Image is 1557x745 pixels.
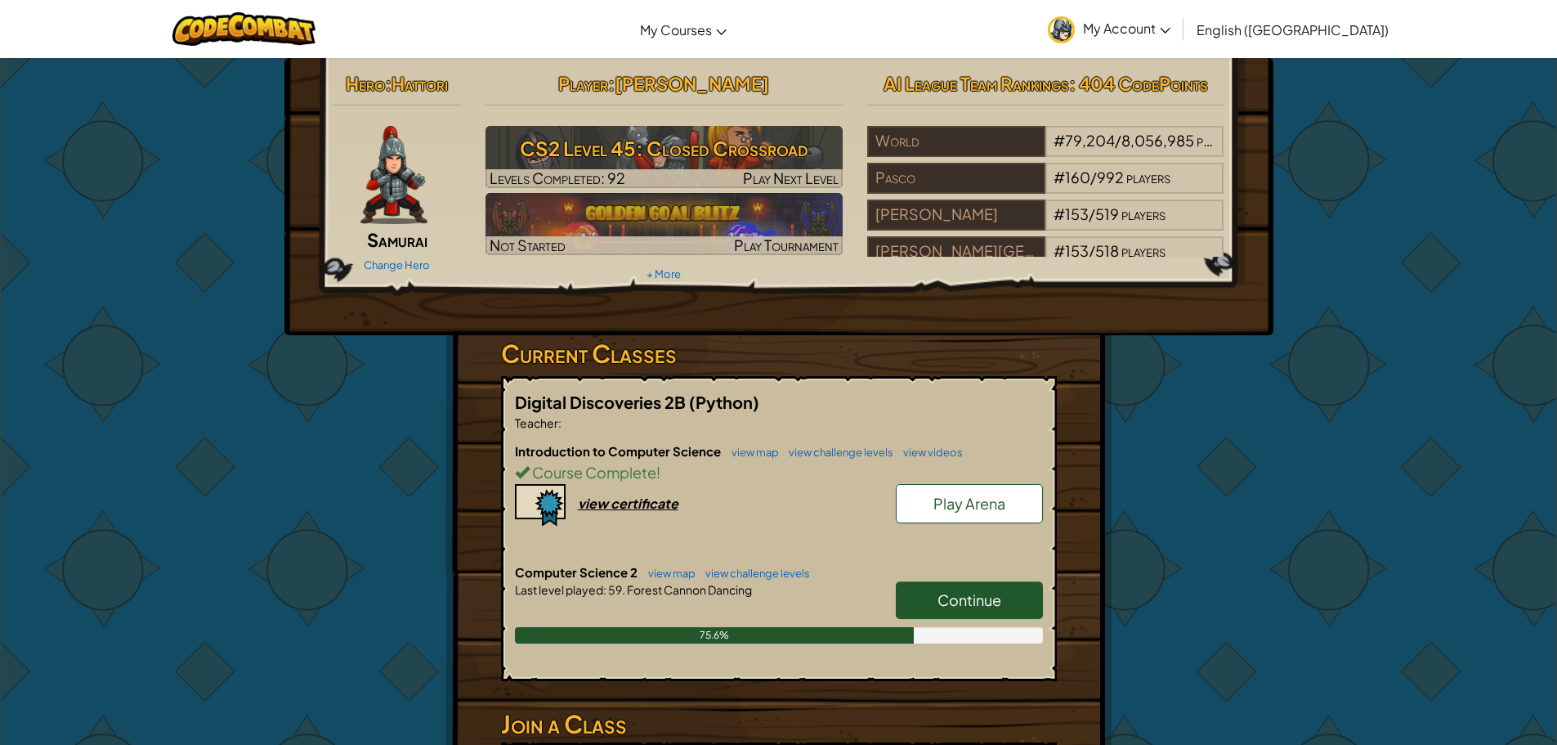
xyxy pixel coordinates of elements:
span: 8,056,985 [1121,131,1194,150]
a: Pasco#160/992players [867,178,1224,197]
span: 519 [1095,204,1119,223]
img: Golden Goal [485,193,843,255]
span: Play Next Level [743,168,839,187]
span: Last level played [515,582,603,597]
span: (Python) [689,392,759,412]
span: # [1054,168,1065,186]
span: : [603,582,606,597]
span: AI League Team Rankings [884,72,1069,95]
a: view map [640,567,696,580]
div: 75.6% [515,627,914,644]
div: view certificate [578,495,678,512]
div: Pasco [867,163,1045,194]
span: Continue [937,590,1001,609]
div: [PERSON_NAME][GEOGRAPHIC_DATA] [867,236,1045,267]
span: players [1121,241,1166,260]
a: English ([GEOGRAPHIC_DATA]) [1188,7,1397,52]
span: [PERSON_NAME] [615,72,769,95]
span: Forest Cannon Dancing [625,582,752,597]
span: / [1089,204,1095,223]
span: Introduction to Computer Science [515,443,723,459]
span: : [558,415,562,430]
a: World#79,204/8,056,985players [867,141,1224,160]
img: CS2 Level 45: Closed Crossroad [485,126,843,188]
a: Change Hero [364,258,430,272]
span: Hero [346,72,385,95]
img: certificate-icon.png [515,484,566,527]
span: 153 [1065,241,1089,260]
span: English ([GEOGRAPHIC_DATA]) [1197,21,1389,38]
span: 153 [1065,204,1089,223]
span: : [608,72,615,95]
span: 518 [1095,241,1119,260]
span: Play Tournament [734,236,839,254]
span: Hattori [391,72,448,95]
span: 79,204 [1065,131,1115,150]
a: + More [647,267,681,280]
span: / [1089,241,1095,260]
span: Teacher [515,415,558,430]
span: # [1054,241,1065,260]
span: # [1054,131,1065,150]
a: Play Next Level [485,126,843,188]
span: players [1121,204,1166,223]
span: My Account [1083,20,1170,37]
span: Course Complete [530,463,656,482]
span: Player [558,72,608,95]
h3: CS2 Level 45: Closed Crossroad [485,130,843,167]
span: : 404 CodePoints [1069,72,1208,95]
a: Not StartedPlay Tournament [485,193,843,255]
div: World [867,126,1045,157]
span: / [1090,168,1097,186]
span: 59. [606,582,625,597]
a: view challenge levels [697,567,810,580]
span: : [385,72,391,95]
span: players [1197,131,1241,150]
span: 160 [1065,168,1090,186]
span: / [1115,131,1121,150]
div: [PERSON_NAME] [867,200,1045,231]
a: view videos [895,446,963,459]
h3: Current Classes [501,335,1057,372]
a: view challenge levels [781,446,893,459]
span: Not Started [490,236,566,254]
span: Play Arena [933,494,1005,513]
span: Levels Completed: 92 [490,168,625,187]
a: view map [723,446,779,459]
span: Computer Science 2 [515,564,640,580]
span: 992 [1097,168,1124,186]
span: Samurai [367,228,427,251]
a: view certificate [515,495,678,512]
span: # [1054,204,1065,223]
h3: Join a Class [501,706,1057,743]
a: [PERSON_NAME][GEOGRAPHIC_DATA]#153/518players [867,252,1224,271]
img: samurai.pose.png [360,126,427,224]
img: CodeCombat logo [172,12,315,46]
img: avatar [1048,16,1075,43]
span: ! [656,463,660,482]
a: My Courses [632,7,735,52]
span: My Courses [640,21,712,38]
span: players [1126,168,1170,186]
a: [PERSON_NAME]#153/519players [867,215,1224,234]
a: My Account [1040,3,1179,55]
span: Digital Discoveries 2B [515,392,689,412]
